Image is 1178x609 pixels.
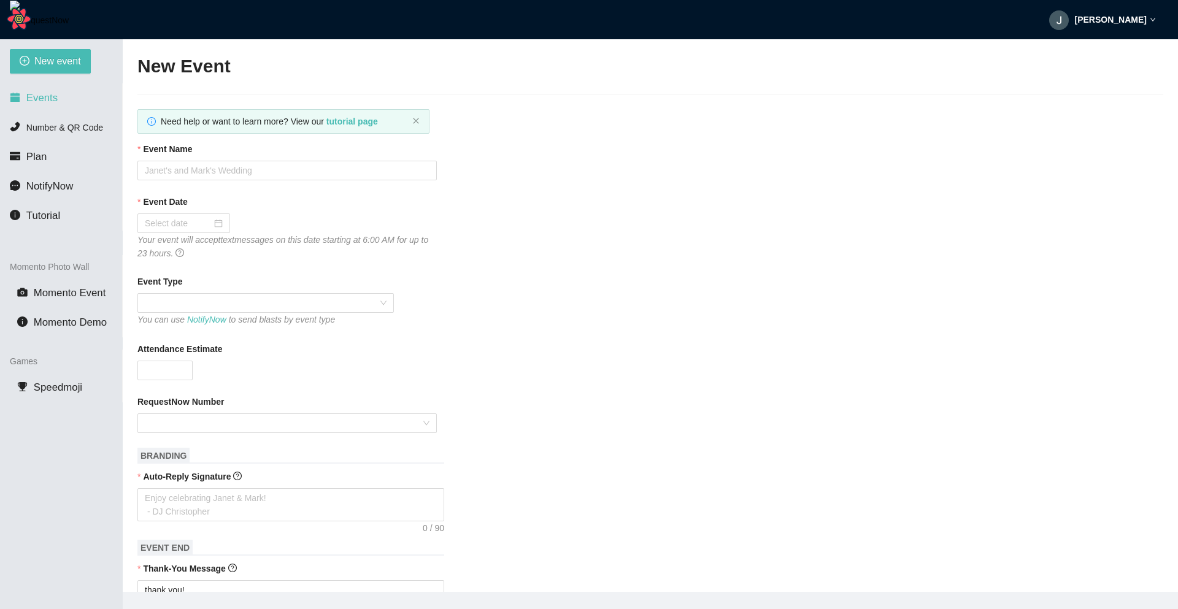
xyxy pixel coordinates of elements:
b: Event Name [143,142,192,156]
button: close [412,117,420,125]
b: Event Date [143,195,187,209]
span: phone [10,121,20,132]
span: Need help or want to learn more? View our [161,117,378,126]
input: Janet's and Mark's Wedding [137,161,437,180]
b: Event Type [137,275,183,288]
div: You can use to send blasts by event type [137,313,394,326]
span: Speedmoji [34,381,82,393]
span: question-circle [233,472,242,480]
span: info-circle [17,316,28,327]
b: Attendance Estimate [137,342,222,356]
b: Thank-You Message [143,564,225,573]
span: Momento Demo [34,316,107,328]
span: calendar [10,92,20,102]
button: Open React Query Devtools [7,7,31,31]
span: Plan [26,151,47,163]
a: tutorial page [326,117,378,126]
b: Auto-Reply Signature [143,472,231,481]
span: Events [26,92,58,104]
button: plus-circleNew event [10,49,91,74]
span: NotifyNow [26,180,73,192]
a: NotifyNow [187,315,226,324]
span: credit-card [10,151,20,161]
span: EVENT END [137,540,193,556]
span: plus-circle [20,56,29,67]
span: BRANDING [137,448,190,464]
span: message [10,180,20,191]
span: question-circle [175,248,184,257]
span: camera [17,287,28,297]
span: Number & QR Code [26,123,103,132]
strong: [PERSON_NAME] [1075,15,1147,25]
b: RequestNow Number [137,395,225,408]
span: Momento Event [34,287,106,299]
span: Tutorial [26,210,60,221]
textarea: thank you! [137,580,444,600]
span: info-circle [147,117,156,126]
span: trophy [17,381,28,392]
i: Your event will accept text messages on this date starting at 6:00 AM for up to 23 hours. [137,235,428,258]
span: down [1150,17,1156,23]
span: info-circle [10,210,20,220]
h2: New Event [137,54,1163,79]
input: Select date [145,216,212,230]
img: RequestNow [10,1,69,40]
img: ACg8ocK3gkUkjpe1c0IxWLUlv1TSlZ79iN_bDPixWr38nCtUbSolTQ=s96-c [1049,10,1069,30]
span: question-circle [228,564,237,572]
span: New event [34,53,81,69]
